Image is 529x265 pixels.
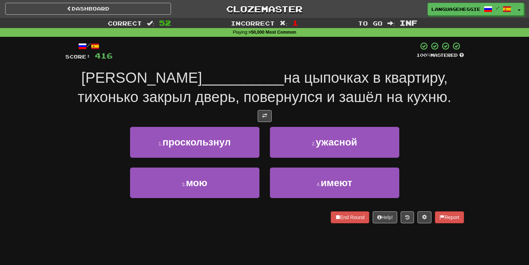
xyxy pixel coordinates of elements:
[258,110,272,122] button: Toggle translation (alt+t)
[416,52,430,58] span: 100 %
[292,19,298,27] span: 1
[163,137,231,148] span: проскользнул
[182,182,186,187] small: 3 .
[158,141,163,147] small: 1 .
[321,177,352,188] span: имеют
[108,20,142,27] span: Correct
[496,6,499,11] span: /
[81,69,202,86] span: [PERSON_NAME]
[65,42,113,50] div: /
[387,20,395,26] span: :
[5,3,171,15] a: Dashboard
[231,20,275,27] span: Incorrect
[130,168,259,198] button: 3.мою
[130,127,259,157] button: 1.проскользнул
[373,211,398,223] button: Help!
[159,19,171,27] span: 52
[280,20,287,26] span: :
[431,6,480,12] span: LanguageHeggie
[65,54,91,60] span: Score:
[270,127,399,157] button: 2.ужасной
[202,69,284,86] span: __________
[95,51,113,60] span: 416
[270,168,399,198] button: 4.имеют
[316,182,321,187] small: 4 .
[400,19,417,27] span: Inf
[428,3,515,15] a: LanguageHeggie /
[312,141,316,147] small: 2 .
[331,211,369,223] button: End Round
[78,69,451,105] span: на цыпочках в квартиру, тихонько закрыл дверь, повернулся и зашёл на кухню.
[248,30,296,35] strong: >50,000 Most Common
[416,52,464,59] div: Mastered
[181,3,347,15] a: Clozemaster
[316,137,357,148] span: ужасной
[435,211,464,223] button: Report
[186,177,207,188] span: мою
[147,20,155,26] span: :
[401,211,414,223] button: Round history (alt+y)
[358,20,383,27] span: To go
